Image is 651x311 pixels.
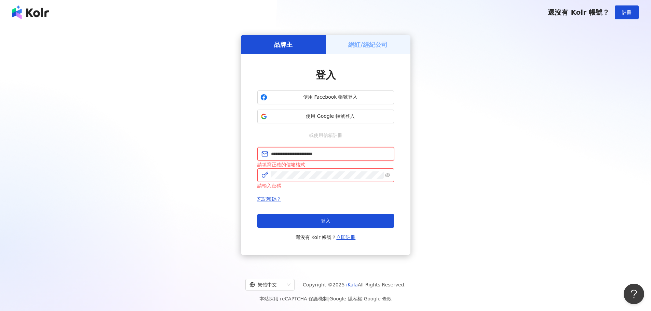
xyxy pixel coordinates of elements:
h5: 品牌主 [274,40,293,49]
a: 立即註冊 [336,235,355,240]
a: iKala [346,282,358,287]
div: 繁體中文 [249,279,284,290]
a: 忘記密碼？ [257,196,281,202]
span: 或使用信箱註冊 [304,131,347,139]
button: 登入 [257,214,394,228]
h5: 網紅/經紀公司 [348,40,388,49]
span: 還沒有 Kolr 帳號？ [296,233,356,241]
iframe: Help Scout Beacon - Open [624,284,644,304]
button: 使用 Google 帳號登入 [257,110,394,123]
span: 登入 [315,69,336,81]
span: Copyright © 2025 All Rights Reserved. [303,281,406,289]
span: eye-invisible [385,173,390,178]
span: 註冊 [622,10,632,15]
img: logo [12,5,49,19]
span: 還沒有 Kolr 帳號？ [548,8,609,16]
span: | [328,296,329,301]
div: 請輸入密碼 [257,182,394,189]
div: 請填寫正確的信箱格式 [257,161,394,168]
a: Google 條款 [364,296,392,301]
button: 使用 Facebook 帳號登入 [257,90,394,104]
span: 使用 Google 帳號登入 [270,113,391,120]
a: Google 隱私權 [329,296,362,301]
span: | [362,296,364,301]
span: 登入 [321,218,330,224]
span: 本站採用 reCAPTCHA 保護機制 [259,295,392,303]
span: 使用 Facebook 帳號登入 [270,94,391,101]
button: 註冊 [615,5,639,19]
